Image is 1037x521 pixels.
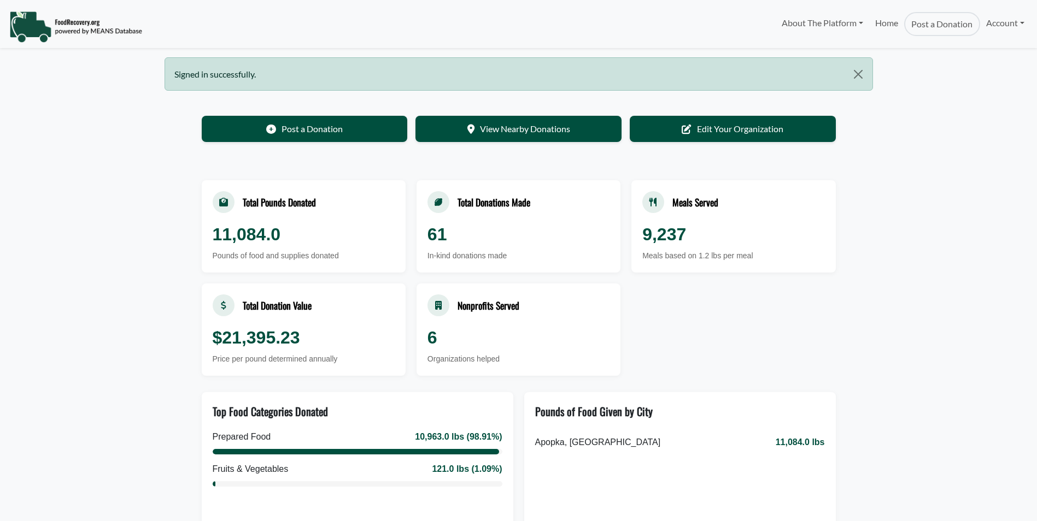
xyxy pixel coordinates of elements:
span: 11,084.0 lbs [776,436,825,449]
a: About The Platform [775,12,869,34]
span: Apopka, [GEOGRAPHIC_DATA] [535,436,661,449]
div: Total Donations Made [458,195,530,209]
div: Price per pound determined annually [213,353,395,365]
div: Total Pounds Donated [243,195,316,209]
div: 11,084.0 [213,221,395,247]
div: $21,395.23 [213,324,395,351]
div: In-kind donations made [427,250,610,262]
a: Edit Your Organization [630,116,836,142]
button: Close [844,58,872,91]
a: View Nearby Donations [415,116,622,142]
div: Nonprofits Served [458,298,519,312]
div: Fruits & Vegetables [213,463,289,476]
a: Account [980,12,1030,34]
a: Post a Donation [904,12,980,36]
div: Signed in successfully. [165,57,873,91]
div: 10,963.0 lbs (98.91%) [415,430,502,443]
div: Pounds of Food Given by City [535,403,653,419]
div: Meals based on 1.2 lbs per meal [642,250,824,262]
div: 61 [427,221,610,247]
div: Total Donation Value [243,298,312,312]
div: Prepared Food [213,430,271,443]
div: Organizations helped [427,353,610,365]
a: Post a Donation [202,116,408,142]
div: 121.0 lbs (1.09%) [432,463,502,476]
div: 9,237 [642,221,824,247]
img: NavigationLogo_FoodRecovery-91c16205cd0af1ed486a0f1a7774a6544ea792ac00100771e7dd3ec7c0e58e41.png [9,10,142,43]
div: Pounds of food and supplies donated [213,250,395,262]
div: Meals Served [672,195,718,209]
a: Home [869,12,904,36]
div: Top Food Categories Donated [213,403,328,419]
div: 6 [427,324,610,351]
